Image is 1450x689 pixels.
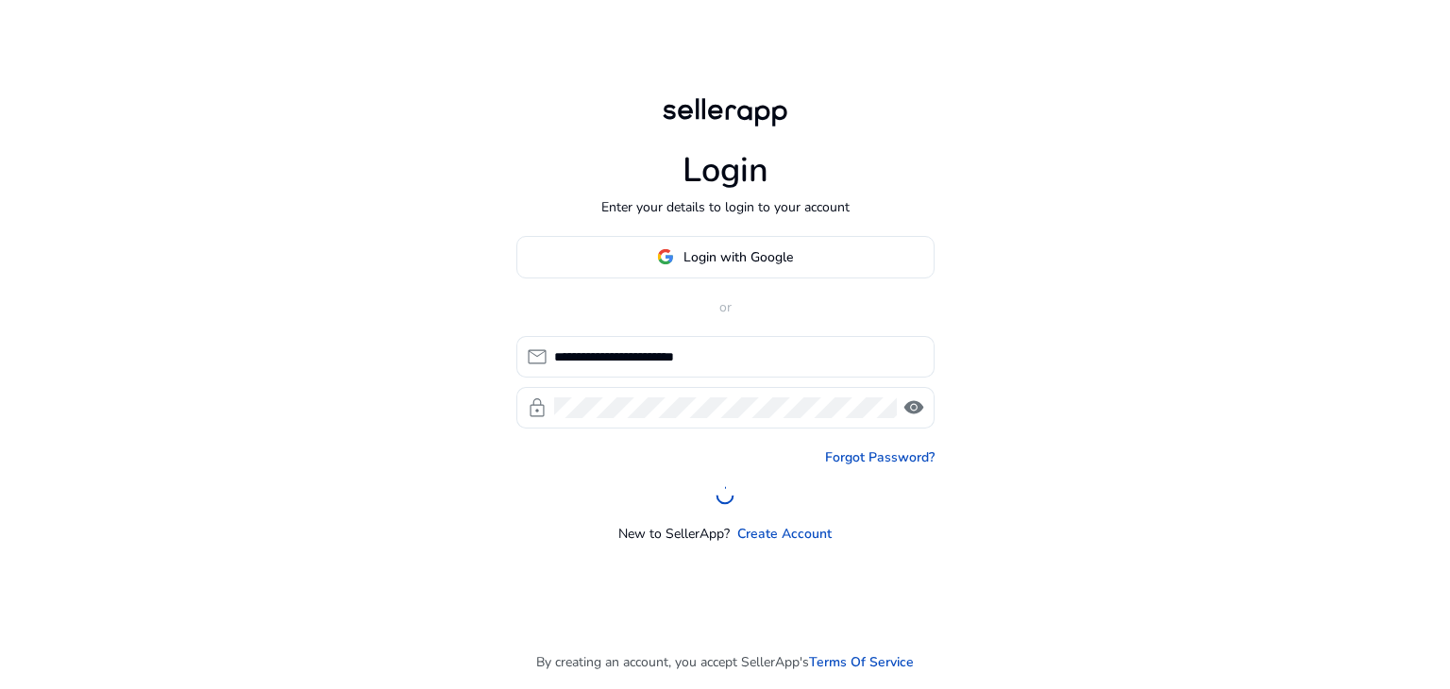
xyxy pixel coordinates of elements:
[526,345,548,368] span: mail
[618,524,730,544] p: New to SellerApp?
[601,197,850,217] p: Enter your details to login to your account
[809,652,914,672] a: Terms Of Service
[683,150,768,191] h1: Login
[657,248,674,265] img: google-logo.svg
[516,236,935,278] button: Login with Google
[526,396,548,419] span: lock
[683,247,793,267] span: Login with Google
[902,396,925,419] span: visibility
[737,524,832,544] a: Create Account
[516,297,935,317] p: or
[825,447,935,467] a: Forgot Password?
